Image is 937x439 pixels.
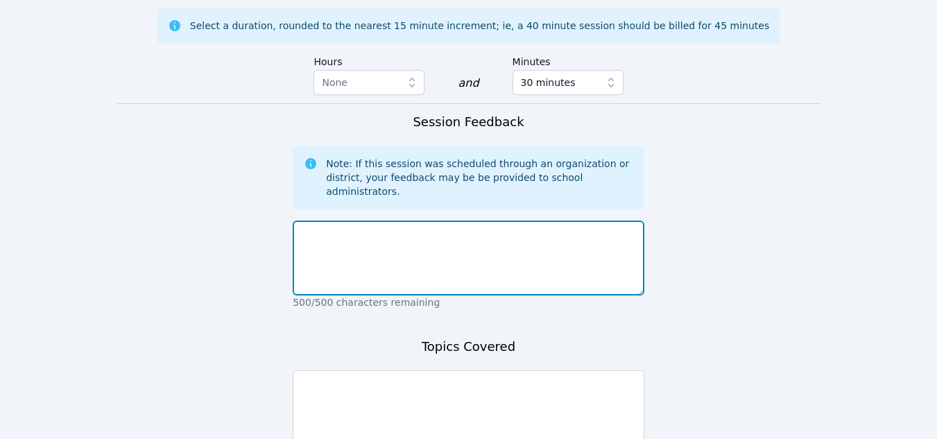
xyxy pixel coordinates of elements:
[521,74,576,91] span: 30 minutes
[313,49,424,70] label: Hours
[326,157,633,198] div: Note: If this session was scheduled through an organization or district, your feedback may be be ...
[413,112,524,132] h3: Session Feedback
[513,70,624,95] button: 30 minutes
[313,70,424,95] button: None
[293,295,644,309] p: 500/500 characters remaining
[190,19,769,33] div: Select a duration, rounded to the nearest 15 minute increment; ie, a 40 minute session should be ...
[458,75,479,92] div: and
[322,77,347,88] span: None
[513,49,624,70] label: Minutes
[422,337,515,356] h3: Topics Covered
